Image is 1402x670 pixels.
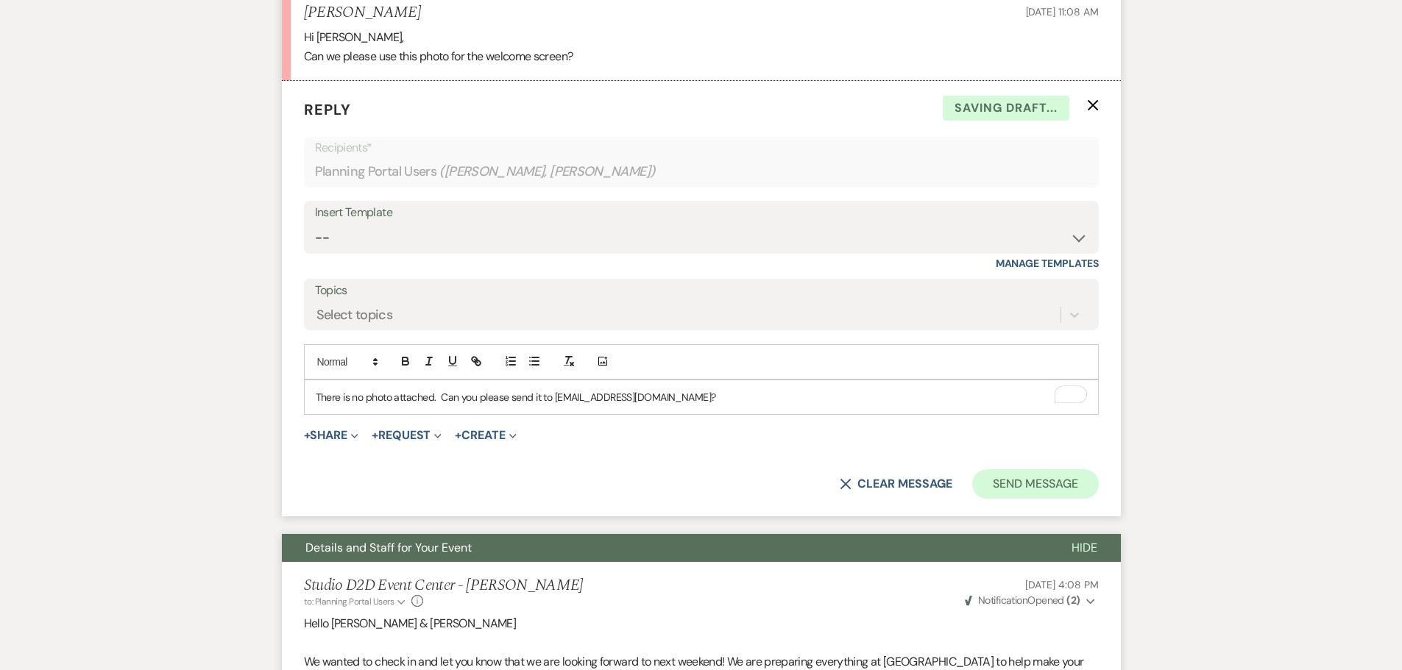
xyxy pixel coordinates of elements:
strong: ( 2 ) [1066,594,1080,607]
span: + [372,430,378,441]
span: Saving draft... [943,96,1069,121]
span: Reply [304,100,351,119]
button: to: Planning Portal Users [304,595,408,608]
span: Opened [965,594,1080,607]
div: Select topics [316,305,393,325]
button: NotificationOpened (2) [963,593,1099,608]
span: Hide [1072,540,1097,555]
span: + [455,430,461,441]
p: Recipients* [315,138,1088,157]
h5: Studio D2D Event Center - [PERSON_NAME] [304,577,584,595]
span: + [304,430,311,441]
div: Hi [PERSON_NAME], Can we please use this photo for the welcome screen? [304,28,1099,65]
p: Hello [PERSON_NAME] & [PERSON_NAME] [304,614,1099,633]
button: Create [455,430,516,441]
div: Insert Template [315,202,1088,224]
label: Topics [315,280,1088,302]
button: Clear message [840,478,952,490]
button: Request [372,430,442,441]
h5: [PERSON_NAME] [304,4,421,22]
div: To enrich screen reader interactions, please activate Accessibility in Grammarly extension settings [305,380,1098,414]
p: There is no photo attached. Can you please send it to [EMAIL_ADDRESS][DOMAIN_NAME]? [316,389,1087,405]
span: [DATE] 4:08 PM [1025,578,1098,591]
span: ( [PERSON_NAME], [PERSON_NAME] ) [439,162,656,182]
span: Notification [978,594,1027,607]
button: Hide [1048,534,1121,562]
button: Share [304,430,359,441]
button: Details and Staff for Your Event [282,534,1048,562]
span: [DATE] 11:08 AM [1026,5,1099,18]
button: Send Message [972,469,1098,499]
div: Planning Portal Users [315,157,1088,186]
a: Manage Templates [996,257,1099,270]
span: to: Planning Portal Users [304,596,394,607]
span: Details and Staff for Your Event [305,540,472,555]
